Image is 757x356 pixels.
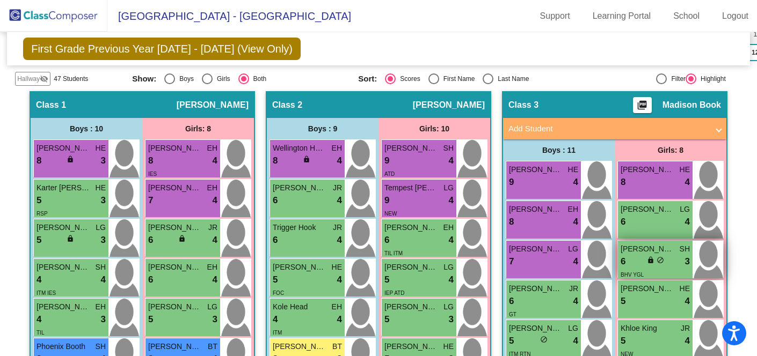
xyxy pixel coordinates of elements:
span: 5 [621,334,625,348]
span: Trigger Hook [273,222,326,233]
span: 4 [337,233,342,247]
mat-panel-title: Add Student [508,123,708,135]
span: [PERSON_NAME] [148,341,202,352]
span: EH [568,204,578,215]
span: 4 [337,154,342,168]
span: 6 [384,233,389,247]
div: Highlight [696,74,726,84]
span: 8 [273,154,278,168]
span: 5 [37,233,41,247]
span: 4 [337,194,342,207]
span: 5 [621,294,625,308]
div: Boys : 9 [267,118,379,139]
div: Last Name [493,74,529,84]
mat-radio-group: Select an option [358,73,576,84]
span: 3 [213,313,217,327]
span: HE [680,164,690,175]
span: [PERSON_NAME] [PERSON_NAME] [509,283,563,294]
span: [PERSON_NAME] [148,262,202,273]
span: 4 [573,294,578,308]
span: Wellington Holder [273,143,326,154]
span: HE [680,283,690,294]
span: [PERSON_NAME] [621,283,674,294]
span: 9 [509,175,514,189]
span: 4 [685,334,690,348]
span: 4 [37,313,41,327]
div: Scores [396,74,420,84]
span: 4 [449,194,454,207]
span: 3 [101,313,106,327]
span: Madison Book [663,100,721,110]
span: BT [208,341,217,352]
span: HE [568,164,578,175]
div: Boys : 10 [31,118,142,139]
span: [PERSON_NAME] [384,222,438,233]
span: Class 1 [36,100,66,110]
span: 4 [37,273,41,287]
span: JR [333,222,342,233]
span: [PERSON_NAME] [509,164,563,175]
span: LG [443,182,454,194]
span: 6 [509,294,514,308]
span: [PERSON_NAME] [509,243,563,255]
span: TIL [37,330,44,336]
div: Both [249,74,267,84]
span: 4 [213,154,217,168]
span: [PERSON_NAME] [148,143,202,154]
span: 5 [509,334,514,348]
span: lock [178,235,186,242]
span: 5 [384,273,389,287]
span: First Grade Previous Year [DATE] - [DATE] (View Only) [23,38,301,60]
span: lock [303,155,310,163]
span: 3 [101,194,106,207]
span: Class 2 [272,100,302,110]
span: [PERSON_NAME] [177,100,249,110]
a: Support [532,8,579,25]
span: 4 [573,255,578,269]
span: ITM IES [37,290,56,296]
span: 6 [148,273,153,287]
mat-icon: picture_as_pdf [636,100,649,115]
span: Tempest [PERSON_NAME] [384,182,438,194]
span: FOC [273,290,284,296]
span: JR [681,323,690,334]
span: 4 [101,273,106,287]
span: LG [96,222,106,233]
span: [PERSON_NAME] [509,204,563,215]
span: Hallway [17,74,40,84]
span: [PERSON_NAME] [384,143,438,154]
span: [PERSON_NAME] [273,182,326,194]
span: 4 [449,154,454,168]
span: 3 [101,233,106,247]
span: lock [67,235,74,242]
span: 3 [685,255,690,269]
span: 7 [148,194,153,207]
span: [PERSON_NAME] [37,301,90,313]
span: 6 [621,215,625,229]
span: JR [208,222,217,233]
span: [PERSON_NAME] [37,262,90,273]
span: HE [332,262,342,273]
span: JR [569,283,578,294]
span: 4 [449,273,454,287]
span: 4 [337,313,342,327]
mat-expansion-panel-header: Add Student [503,118,726,139]
span: LG [443,262,454,273]
span: 4 [685,175,690,189]
div: Girls: 10 [379,118,490,139]
span: 6 [621,255,625,269]
span: [PERSON_NAME] [273,341,326,352]
span: Class 3 [508,100,538,110]
span: LG [568,323,578,334]
span: SH [443,143,454,154]
a: Learning Portal [584,8,660,25]
span: ATD [384,171,395,177]
span: HE [443,341,454,352]
span: LG [568,243,578,255]
span: 4 [573,215,578,229]
div: Girls [213,74,230,84]
span: JR [333,182,342,194]
span: 5 [273,273,278,287]
span: 4 [449,233,454,247]
span: 4 [273,313,278,327]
